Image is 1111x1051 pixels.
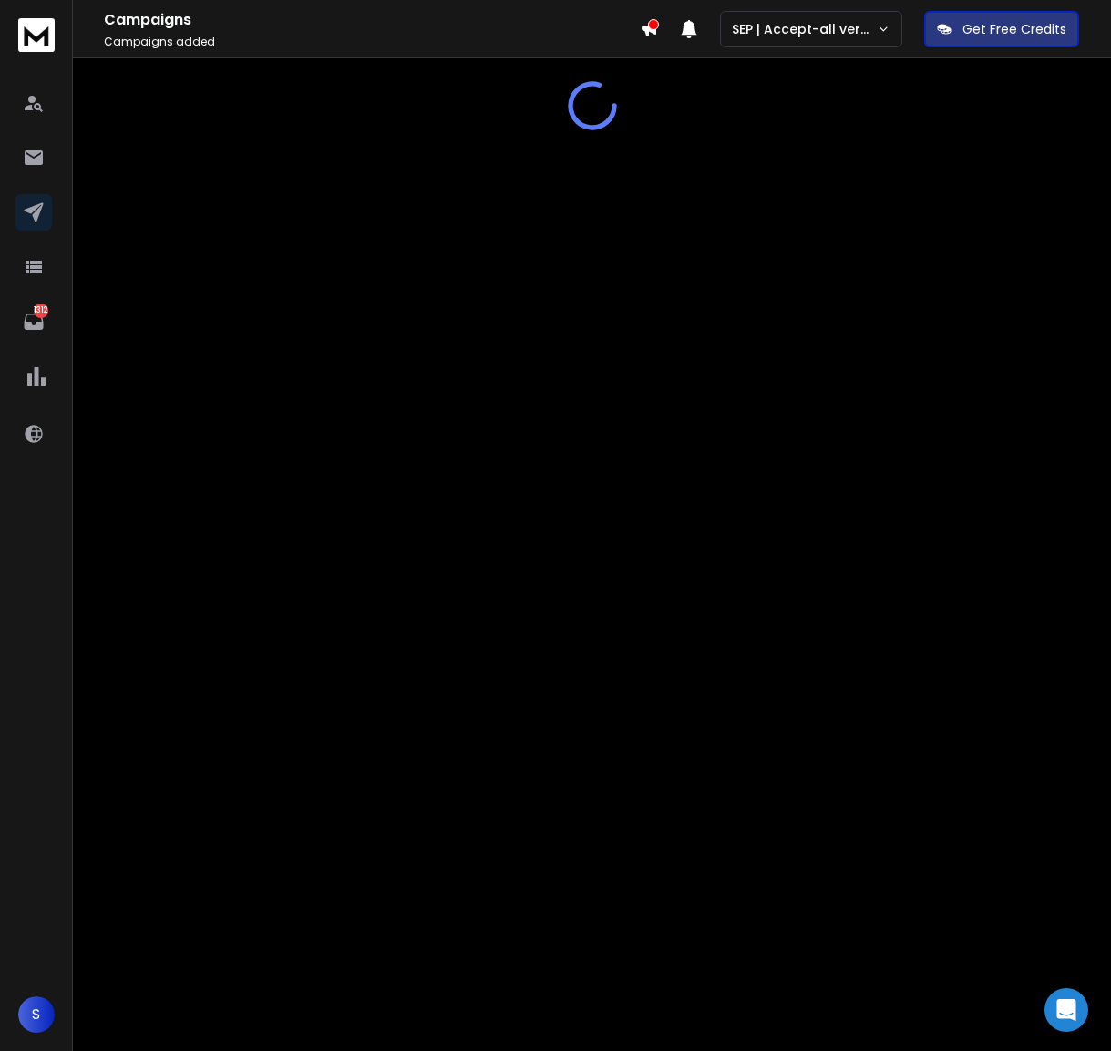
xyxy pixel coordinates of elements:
[15,304,52,340] a: 1312
[732,20,877,38] p: SEP | Accept-all verifications
[104,9,640,31] h1: Campaigns
[18,996,55,1033] button: S
[1044,988,1088,1032] div: Open Intercom Messenger
[962,20,1066,38] p: Get Free Credits
[18,18,55,52] img: logo
[34,304,48,318] p: 1312
[104,35,640,49] p: Campaigns added
[924,11,1079,47] button: Get Free Credits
